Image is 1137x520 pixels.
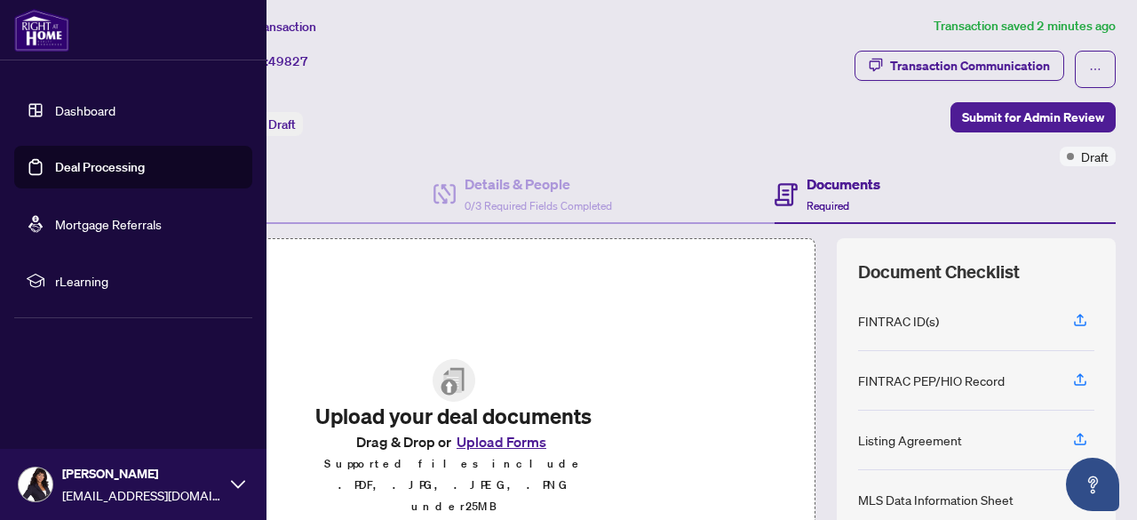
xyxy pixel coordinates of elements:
[309,453,599,517] p: Supported files include .PDF, .JPG, .JPEG, .PNG under 25 MB
[807,173,880,195] h4: Documents
[55,159,145,175] a: Deal Processing
[858,311,939,331] div: FINTRAC ID(s)
[855,51,1064,81] button: Transaction Communication
[858,490,1014,509] div: MLS Data Information Sheet
[14,9,69,52] img: logo
[858,430,962,450] div: Listing Agreement
[807,199,849,212] span: Required
[858,371,1005,390] div: FINTRAC PEP/HIO Record
[1066,458,1119,511] button: Open asap
[858,260,1020,284] span: Document Checklist
[19,468,52,501] img: Profile Icon
[465,173,612,195] h4: Details & People
[934,16,1116,36] article: Transaction saved 2 minutes ago
[309,402,599,430] h2: Upload your deal documents
[1081,147,1109,166] span: Draft
[62,485,222,505] span: [EMAIL_ADDRESS][DOMAIN_NAME]
[433,359,475,402] img: File Upload
[55,216,162,232] a: Mortgage Referrals
[451,430,552,453] button: Upload Forms
[268,53,308,69] span: 49827
[55,102,115,118] a: Dashboard
[62,464,222,484] span: [PERSON_NAME]
[950,102,1116,132] button: Submit for Admin Review
[1089,63,1101,76] span: ellipsis
[55,271,240,291] span: rLearning
[221,19,316,35] span: View Transaction
[268,116,296,132] span: Draft
[465,199,612,212] span: 0/3 Required Fields Completed
[356,430,552,453] span: Drag & Drop or
[890,52,1050,80] div: Transaction Communication
[962,103,1104,132] span: Submit for Admin Review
